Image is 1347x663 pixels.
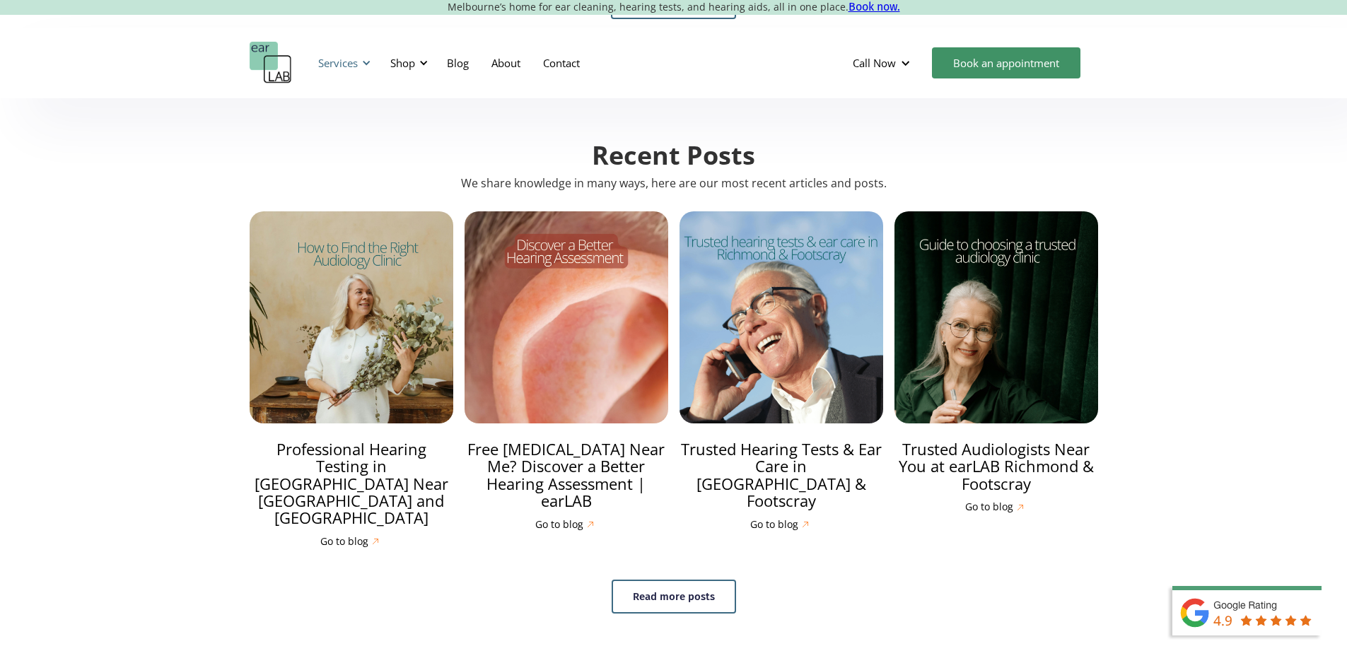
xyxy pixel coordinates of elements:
[612,580,736,614] a: Read more posts
[250,211,453,548] a: Professional Hearing Testing in Melbourne Near Footscray and RichmondProfessional Hearing Testing...
[382,42,432,84] div: Shop
[480,42,532,83] a: About
[318,56,358,70] div: Services
[750,519,798,531] div: Go to blog
[853,56,896,70] div: Call Now
[465,211,668,532] a: Free Hearing Test Near Me? Discover a Better Hearing Assessment | earLABFree [MEDICAL_DATA] Near ...
[532,42,591,83] a: Contact
[894,211,1098,515] a: Trusted Audiologists Near You at earLAB Richmond & FootscrayTrusted Audiologists Near You at earL...
[894,211,1098,423] img: Trusted Audiologists Near You at earLAB Richmond & Footscray
[680,211,883,532] a: Trusted Hearing Tests & Ear Care in Richmond & FootscrayTrusted Hearing Tests & Ear Care in [GEOG...
[680,211,883,423] img: Trusted Hearing Tests & Ear Care in Richmond & Footscray
[680,440,883,509] h3: Trusted Hearing Tests & Ear Care in [GEOGRAPHIC_DATA] & Footscray
[841,42,925,84] div: Call Now
[932,47,1080,78] a: Book an appointment
[250,177,1098,190] p: We share knowledge in many ways, here are our most recent articles and posts.
[320,536,368,548] div: Go to blog
[250,440,453,526] h3: Professional Hearing Testing in [GEOGRAPHIC_DATA] Near [GEOGRAPHIC_DATA] and [GEOGRAPHIC_DATA]
[465,211,668,423] img: Free Hearing Test Near Me? Discover a Better Hearing Assessment | earLAB
[390,56,415,70] div: Shop
[535,519,583,531] div: Go to blog
[465,440,668,509] h3: Free [MEDICAL_DATA] Near Me? Discover a Better Hearing Assessment | earLAB
[250,211,453,423] img: Professional Hearing Testing in Melbourne Near Footscray and Richmond
[894,440,1098,492] h3: Trusted Audiologists Near You at earLAB Richmond & Footscray
[965,501,1013,513] div: Go to blog
[250,42,292,84] a: home
[592,141,755,170] h2: Recent Posts
[436,42,480,83] a: Blog
[310,42,375,84] div: Services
